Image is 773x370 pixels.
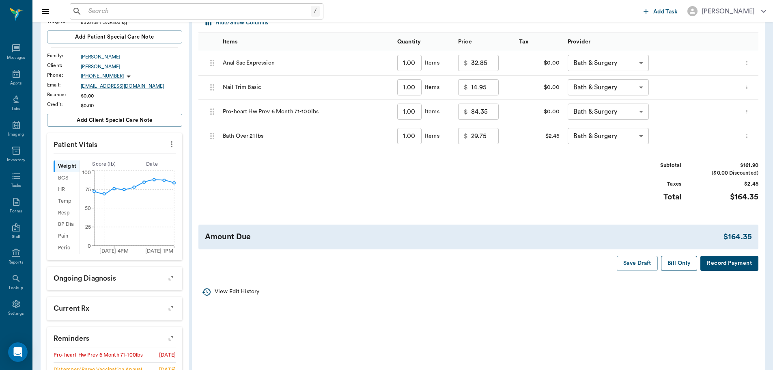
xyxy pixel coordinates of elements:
[515,51,564,76] div: $0.00
[620,191,681,203] div: Total
[564,32,738,51] div: Provider
[54,160,80,172] div: Weight
[698,162,758,169] div: $161.90
[617,256,658,271] button: Save Draft
[47,81,81,89] div: Email :
[568,55,649,71] div: Bath & Surgery
[12,106,20,112] div: Labs
[54,195,80,207] div: Temp
[640,4,681,19] button: Add Task
[568,104,649,120] div: Bath & Surgery
[9,260,24,266] div: Reports
[54,351,143,359] div: Pro-heart Hw Prev 6 Month 71-100lbs
[568,30,590,53] div: Provider
[81,63,182,70] a: [PERSON_NAME]
[422,108,439,116] div: Items
[7,157,25,163] div: Inventory
[698,191,758,203] div: $164.35
[742,129,751,143] button: more
[81,53,182,61] a: [PERSON_NAME]
[700,256,758,271] button: Record Payment
[8,132,24,138] div: Imaging
[223,30,237,53] div: Items
[47,267,182,287] p: Ongoing diagnosis
[47,30,182,43] button: Add patient Special Care Note
[47,114,182,127] button: Add client Special Care Note
[742,56,751,70] button: more
[458,30,472,53] div: Price
[80,160,128,168] div: Score ( lb )
[464,58,468,68] p: $
[8,342,28,362] div: Open Intercom Messenger
[464,131,468,141] p: $
[128,160,176,168] div: Date
[47,62,81,69] div: Client :
[54,172,80,184] div: BCS
[54,230,80,242] div: Pain
[215,288,259,296] p: View Edit History
[85,225,91,229] tspan: 25
[47,101,81,108] div: Credit :
[397,30,421,53] div: Quantity
[9,285,23,291] div: Lookup
[661,256,698,271] button: Bill Only
[7,55,26,61] div: Messages
[82,170,90,175] tspan: 100
[81,73,124,80] p: [PHONE_NUMBER]
[47,327,182,347] p: Reminders
[620,162,681,169] div: Subtotal
[219,32,393,51] div: Items
[86,187,91,192] tspan: 75
[219,100,393,124] div: Pro-heart Hw Prev 6 Month 71-100lbs
[515,76,564,100] div: $0.00
[8,311,24,317] div: Settings
[681,4,773,19] button: [PERSON_NAME]
[702,6,755,16] div: [PERSON_NAME]
[464,82,468,92] p: $
[10,208,22,214] div: Forms
[54,242,80,254] div: Perio
[165,137,178,151] button: more
[85,206,91,211] tspan: 50
[47,52,81,59] div: Family :
[219,76,393,100] div: Nail Trim Basic
[471,104,499,120] input: 0.00
[47,133,182,154] p: Patient Vitals
[422,59,439,67] div: Items
[471,79,499,95] input: 0.00
[464,107,468,117] p: $
[54,219,80,231] div: BP Dia
[81,92,182,100] div: $0.00
[515,32,564,51] div: Tax
[88,243,91,248] tspan: 0
[568,79,649,95] div: Bath & Surgery
[454,32,515,51] div: Price
[471,128,499,144] input: 0.00
[54,207,80,219] div: Resp
[47,297,182,317] p: Current Rx
[219,51,393,76] div: Anal Sac Expression
[723,231,752,243] div: $164.35
[393,32,454,51] div: Quantity
[515,100,564,124] div: $0.00
[54,184,80,196] div: HR
[75,32,154,41] span: Add patient Special Care Note
[742,105,751,119] button: more
[519,30,528,53] div: Tax
[698,169,758,177] div: ($0.00 Discounted)
[204,17,270,29] button: Select columns
[77,116,153,125] span: Add client Special Care Note
[568,128,649,144] div: Bath & Surgery
[311,6,320,17] div: /
[515,124,564,149] div: $2.45
[620,180,681,188] div: Taxes
[99,249,129,253] tspan: [DATE] 4PM
[698,180,758,188] div: $2.45
[47,71,81,79] div: Phone :
[159,351,176,359] div: [DATE]
[11,183,21,189] div: Tasks
[10,80,22,87] div: Appts
[219,124,393,149] div: Bath Over 21 lbs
